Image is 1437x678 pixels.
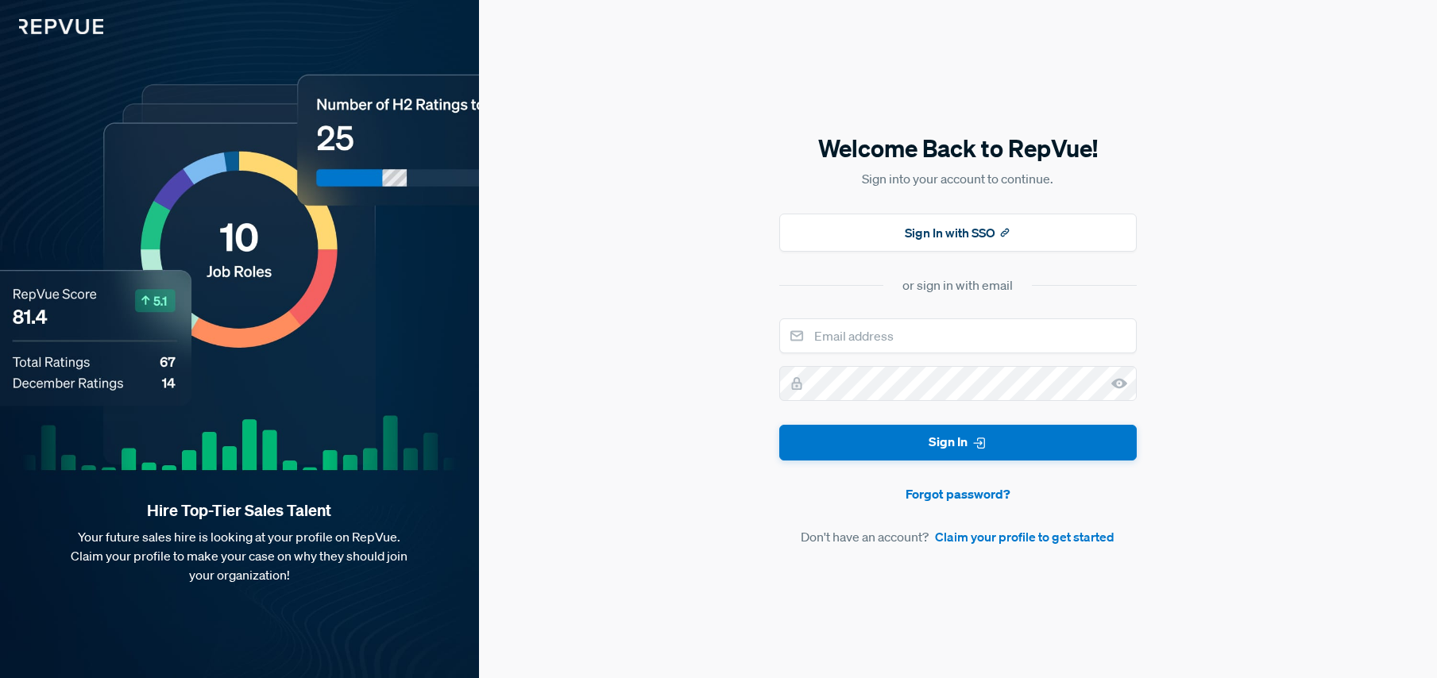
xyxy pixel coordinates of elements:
[779,169,1137,188] p: Sign into your account to continue.
[779,318,1137,353] input: Email address
[779,527,1137,546] article: Don't have an account?
[779,484,1137,503] a: Forgot password?
[779,425,1137,460] button: Sign In
[25,500,454,521] strong: Hire Top-Tier Sales Talent
[25,527,454,584] p: Your future sales hire is looking at your profile on RepVue. Claim your profile to make your case...
[902,275,1013,295] div: or sign in with email
[779,214,1137,252] button: Sign In with SSO
[935,527,1114,546] a: Claim your profile to get started
[779,132,1137,165] h5: Welcome Back to RepVue!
